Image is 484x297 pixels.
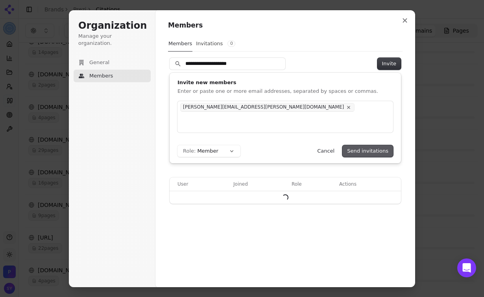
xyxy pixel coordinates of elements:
p: [PERSON_NAME][EMAIL_ADDRESS][PERSON_NAME][DOMAIN_NAME] [183,104,344,111]
p: Manage your organization. [78,33,146,47]
button: Cancel [312,145,339,157]
div: Open Intercom Messenger [457,258,476,277]
th: User [170,177,230,191]
input: Search [170,58,285,70]
p: Enter or paste one or more email addresses, separated by spaces or commas. [177,88,393,95]
span: General [89,59,109,66]
button: Close modal [398,13,412,28]
button: Invite [377,58,401,70]
h1: Members [168,21,403,30]
span: Members [89,72,113,79]
h1: Invite new members [177,79,393,86]
button: Invitations [196,36,236,51]
button: Send invitations [342,145,393,157]
span: 0 [227,41,235,47]
button: General [74,56,151,69]
button: Role:Member [177,145,240,157]
button: Members [168,36,192,52]
th: Role [288,177,336,191]
th: Joined [230,177,288,191]
button: Members [74,70,151,82]
h1: Organization [78,20,146,32]
th: Actions [336,177,401,191]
